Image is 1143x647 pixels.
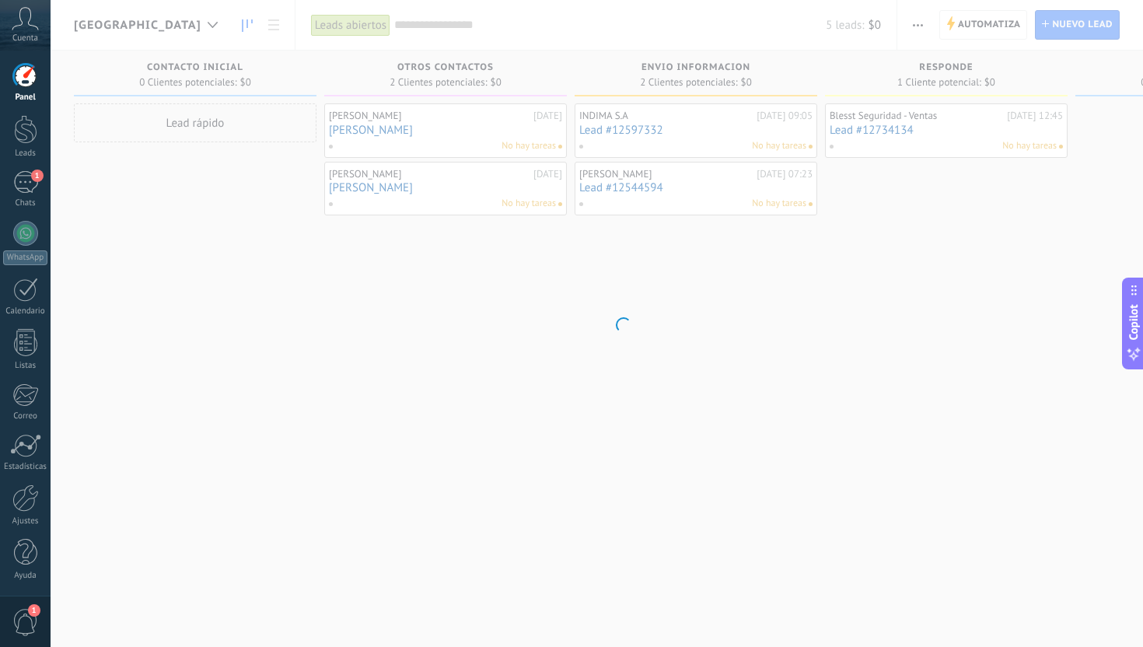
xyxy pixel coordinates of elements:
[3,571,48,581] div: Ayuda
[3,462,48,472] div: Estadísticas
[12,33,38,44] span: Cuenta
[3,250,47,265] div: WhatsApp
[3,149,48,159] div: Leads
[3,93,48,103] div: Panel
[3,198,48,208] div: Chats
[31,170,44,182] span: 1
[3,361,48,371] div: Listas
[3,516,48,526] div: Ajustes
[1126,305,1141,341] span: Copilot
[3,306,48,317] div: Calendario
[28,604,40,617] span: 1
[3,411,48,421] div: Correo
